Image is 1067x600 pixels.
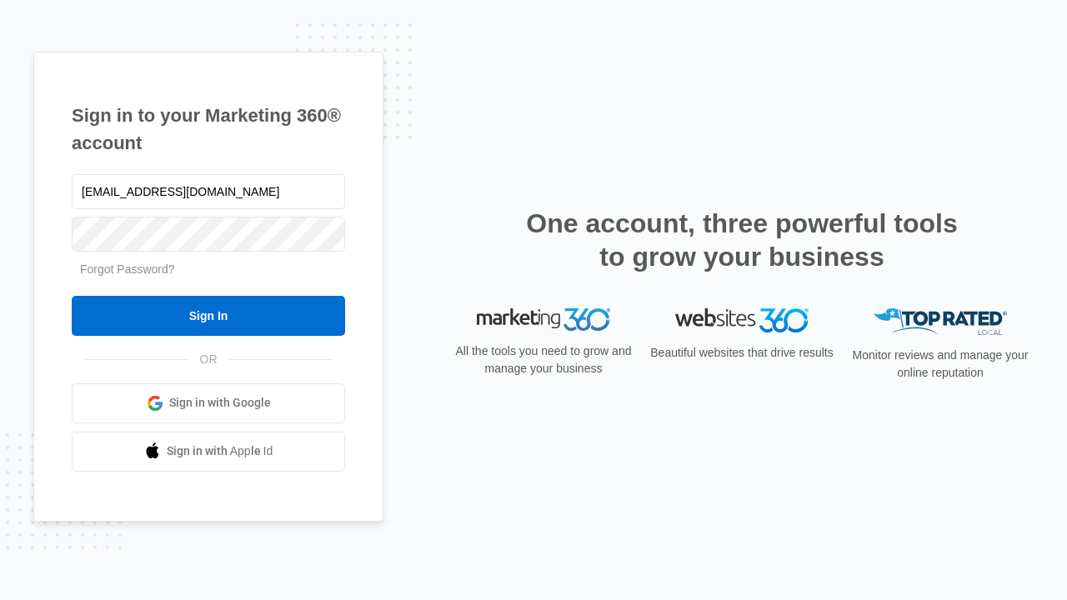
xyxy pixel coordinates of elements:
[521,207,963,273] h2: One account, three powerful tools to grow your business
[649,344,835,362] p: Beautiful websites that drive results
[450,342,637,377] p: All the tools you need to grow and manage your business
[477,308,610,332] img: Marketing 360
[72,102,345,157] h1: Sign in to your Marketing 360® account
[72,383,345,423] a: Sign in with Google
[72,432,345,472] a: Sign in with Apple Id
[188,351,229,368] span: OR
[80,262,175,276] a: Forgot Password?
[675,308,809,332] img: Websites 360
[169,394,271,412] span: Sign in with Google
[874,308,1007,336] img: Top Rated Local
[72,174,345,209] input: Email
[167,442,273,460] span: Sign in with Apple Id
[847,347,1034,382] p: Monitor reviews and manage your online reputation
[72,296,345,336] input: Sign In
